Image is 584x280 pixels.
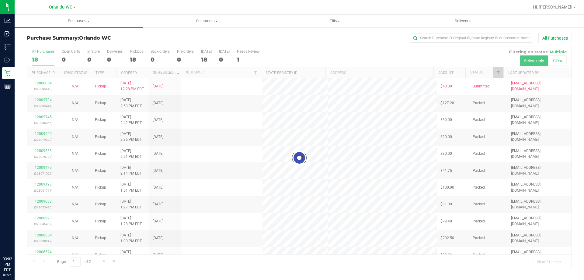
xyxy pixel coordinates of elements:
p: 03:02 PM EDT [3,256,12,273]
input: Search Purchase ID, Original ID, State Registry ID or Customer Name... [411,34,532,43]
iframe: Resource center unread badge [18,230,25,238]
inline-svg: Reports [5,83,11,89]
a: Customers [143,15,271,27]
inline-svg: Retail [5,70,11,76]
a: Purchases [15,15,143,27]
span: Hi, [PERSON_NAME]! [533,5,572,9]
span: Orlando WC [49,5,72,10]
span: Deliveries [447,18,480,24]
inline-svg: Inventory [5,44,11,50]
span: Purchases [15,18,143,24]
span: Customers [143,18,270,24]
a: Deliveries [399,15,527,27]
a: Tills [271,15,399,27]
inline-svg: Analytics [5,18,11,24]
h3: Purchase Summary: [27,35,208,41]
p: 09/26 [3,273,12,277]
span: Orlando WC [79,35,111,41]
inline-svg: Outbound [5,57,11,63]
iframe: Resource center [6,231,24,250]
button: All Purchases [538,33,572,43]
span: Tills [271,18,398,24]
inline-svg: Inbound [5,31,11,37]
